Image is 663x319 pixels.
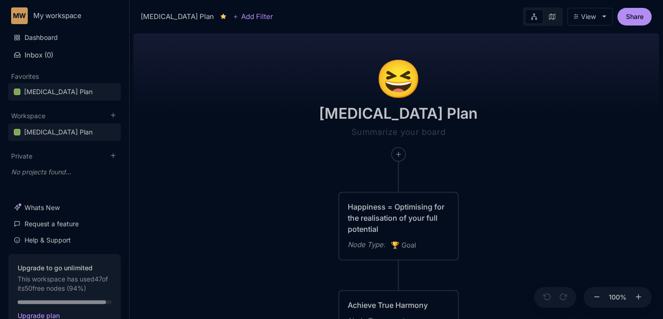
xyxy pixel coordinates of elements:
[8,164,121,180] div: No projects found...
[375,60,422,93] div: 😆
[8,47,121,63] button: Inbox (0)
[618,8,652,26] button: Share
[8,123,121,141] a: [MEDICAL_DATA] Plan
[18,263,112,293] div: This workspace has used 47 of its 50 free nodes ( 94 %)
[11,7,118,24] button: MWMy workspace
[391,240,416,251] span: Goal
[238,11,273,22] span: Add Filter
[568,8,613,26] button: View
[8,121,121,145] div: Workspace
[11,112,45,120] button: Workspace
[8,80,121,104] div: Favorites
[348,201,450,235] div: Happiness = Optimising for the realisation of your full potential
[141,11,214,22] div: [MEDICAL_DATA] Plan
[233,11,273,22] button: Add Filter
[8,215,121,233] a: Request a feature
[11,7,28,24] div: MW
[8,29,121,46] a: Dashboard
[24,127,93,138] div: [MEDICAL_DATA] Plan
[348,300,450,311] div: Achieve True Harmony
[8,83,121,101] a: [MEDICAL_DATA] Plan
[348,239,385,250] div: Node Type :
[8,231,121,249] a: Help & Support
[11,152,32,160] button: Private
[11,72,39,80] button: Favorites
[8,161,121,183] div: Private
[338,191,459,261] div: Happiness = Optimising for the realisation of your full potentialNode Type:🏆Goal
[391,241,401,249] i: 🏆
[24,86,93,97] div: [MEDICAL_DATA] Plan
[291,30,507,162] div: 😆
[582,13,596,20] div: View
[607,287,629,308] button: 100%
[8,199,121,217] a: Whats New
[18,263,112,273] strong: Upgrade to go unlimited
[33,12,103,20] div: My workspace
